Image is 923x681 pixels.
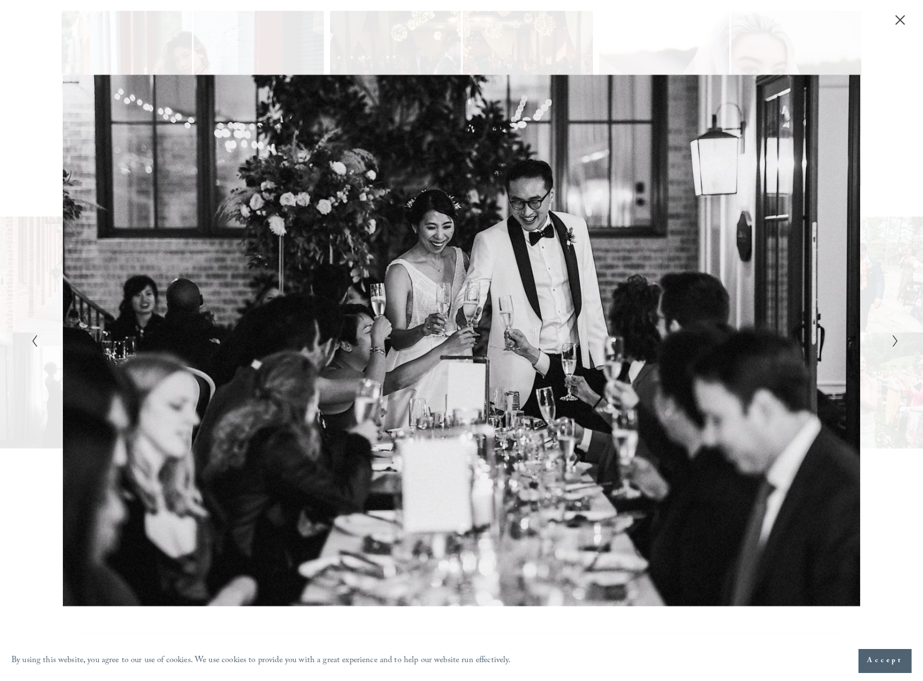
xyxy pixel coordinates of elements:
[867,655,903,667] span: Accept
[27,334,35,347] button: Previous Slide
[891,14,909,26] button: Close
[858,649,912,673] button: Accept
[888,334,896,347] button: Next Slide
[11,653,511,670] p: By using this website, you agree to our use of cookies. We use cookies to provide you with a grea...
